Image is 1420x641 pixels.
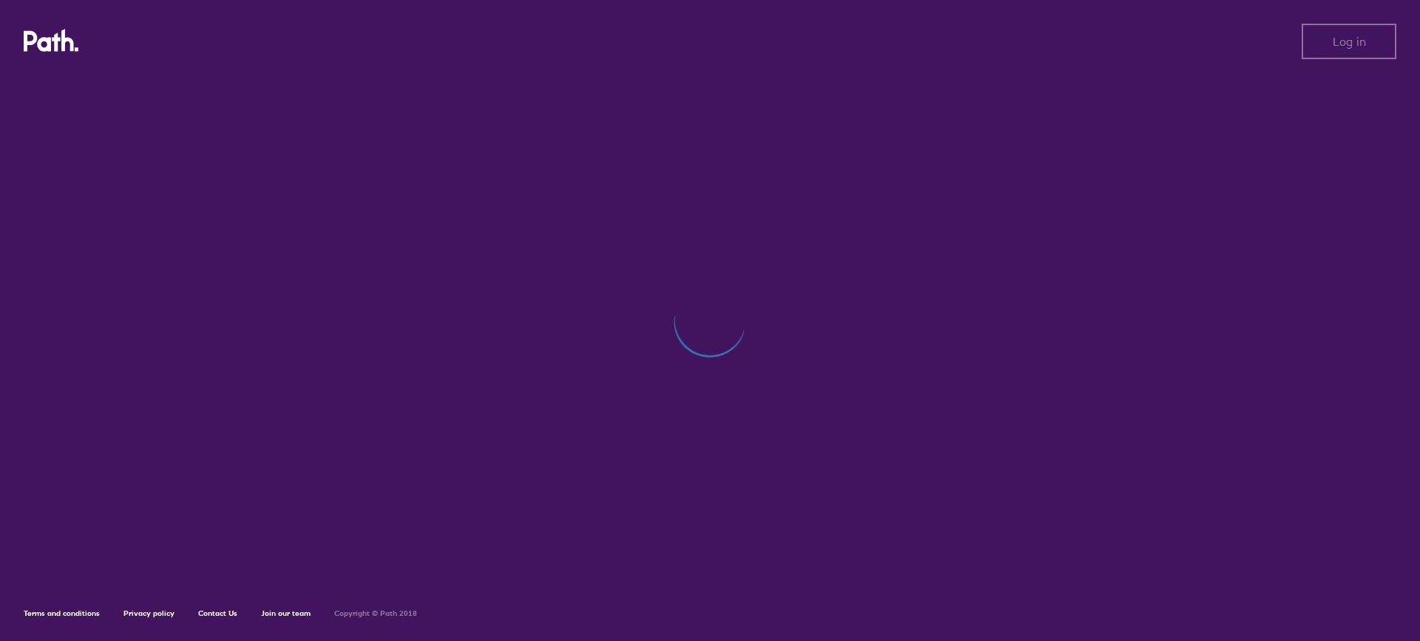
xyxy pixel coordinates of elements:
[1333,35,1366,48] span: Log in
[334,609,417,618] h6: Copyright © Path 2018
[24,608,100,618] a: Terms and conditions
[1302,24,1396,59] button: Log in
[124,608,175,618] a: Privacy policy
[261,608,311,618] a: Join our team
[198,608,237,618] a: Contact Us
